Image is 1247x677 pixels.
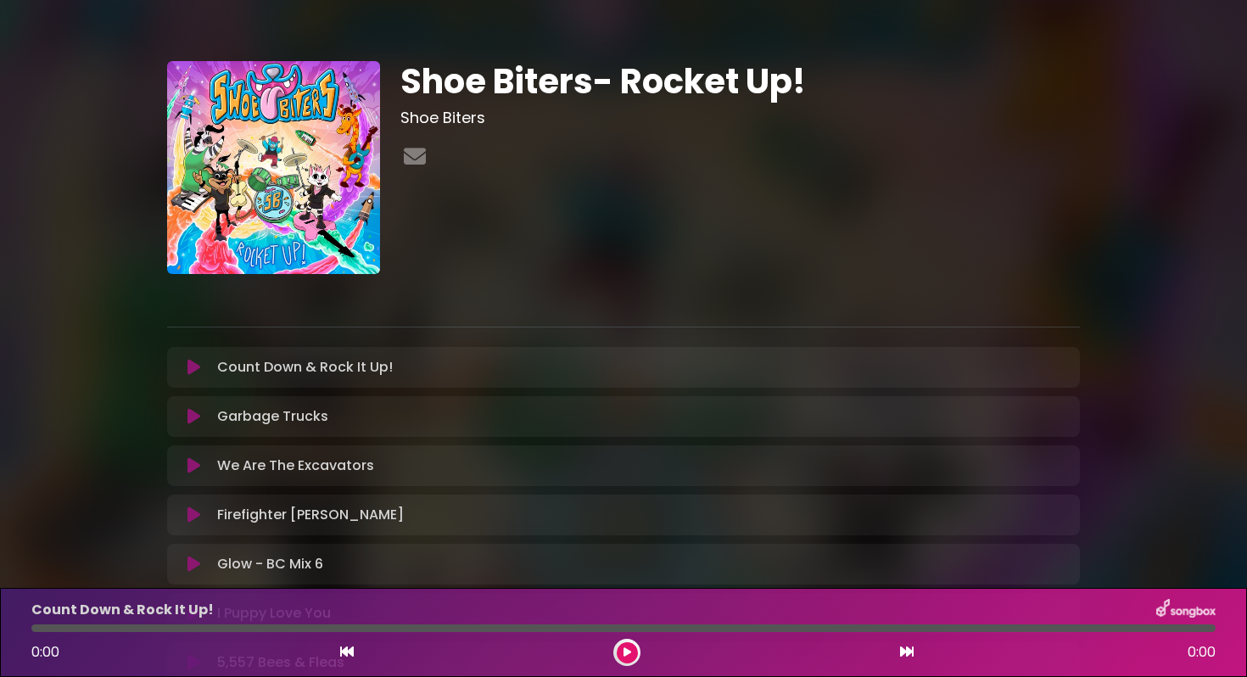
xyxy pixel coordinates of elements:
[217,406,328,427] p: Garbage Trucks
[217,357,393,378] p: Count Down & Rock It Up!
[400,109,1080,127] h3: Shoe Biters
[217,554,323,574] p: Glow - BC Mix 6
[400,61,1080,102] h1: Shoe Biters- Rocket Up!
[31,600,214,620] p: Count Down & Rock It Up!
[1156,599,1216,621] img: songbox-logo-white.png
[1188,642,1216,663] span: 0:00
[31,642,59,662] span: 0:00
[217,505,404,525] p: Firefighter [PERSON_NAME]
[217,456,374,476] p: We Are The Excavators
[167,61,380,274] img: ktnuwiCER2hizULVPOr0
